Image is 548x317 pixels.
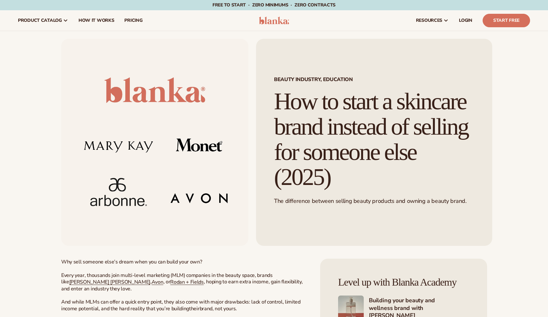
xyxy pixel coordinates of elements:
[416,18,442,23] span: resources
[119,10,147,31] a: pricing
[163,278,170,285] span: , or
[212,2,336,8] span: Free to start · ZERO minimums · ZERO contracts
[13,10,73,31] a: product catalog
[73,10,120,31] a: How It Works
[200,305,237,312] span: brand, not yours.
[150,278,152,285] span: ,
[61,278,303,292] span: , hoping to earn extra income, gain flexibility, and enter an industry they love.
[338,277,469,288] h4: Level up with Blanka Academy
[69,279,150,286] a: [PERSON_NAME] [PERSON_NAME]
[274,197,474,205] p: The difference between selling beauty products and owning a beauty brand.
[152,279,163,286] a: Avon
[259,17,289,24] img: logo
[454,10,477,31] a: LOGIN
[459,18,472,23] span: LOGIN
[411,10,454,31] a: resources
[61,298,301,312] span: And while MLMs can offer a quick entry point, they also come with major drawbacks: lack of contro...
[61,39,248,246] img: Collage of beauty brand logos on a cream background — Blanka, Mary Kay, Monet, Arbonne, and Avon.
[61,272,273,286] span: Every year, thousands join multi-level marketing (MLM) companies in the beauty space, brands like
[18,18,62,23] span: product catalog
[274,89,474,190] h1: How to start a skincare brand instead of selling for someone else (2025)
[189,305,199,312] span: their
[274,77,474,82] span: Beauty industry, Education
[483,14,530,27] a: Start Free
[170,279,204,286] a: Rodan + Fields
[61,258,202,265] span: Why sell someone else’s dream when you can build your own?
[124,18,142,23] span: pricing
[79,18,114,23] span: How It Works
